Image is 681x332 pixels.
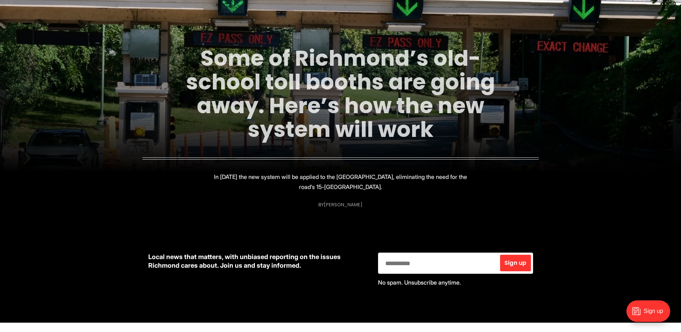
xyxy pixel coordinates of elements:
span: No spam. Unsubscribe anytime. [378,279,461,286]
button: Sign up [500,255,531,271]
p: In [DATE] the new system will be applied to the [GEOGRAPHIC_DATA], eliminating the need for the r... [213,172,468,192]
span: Sign up [504,260,526,266]
a: [PERSON_NAME] [324,201,363,208]
div: By [318,202,363,207]
a: Some of Richmond’s old-school toll booths are going away. Here’s how the new system will work [186,43,495,144]
p: Local news that matters, with unbiased reporting on the issues Richmond cares about. Join us and ... [148,253,367,270]
iframe: portal-trigger [620,297,681,332]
